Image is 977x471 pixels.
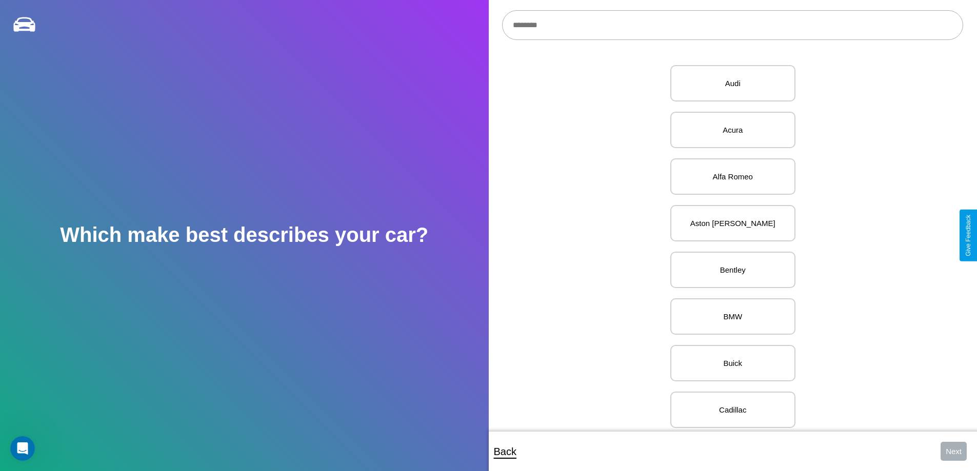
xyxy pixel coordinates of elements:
[682,123,784,137] p: Acura
[682,170,784,183] p: Alfa Romeo
[682,263,784,277] p: Bentley
[10,436,35,461] iframe: Intercom live chat
[965,215,972,256] div: Give Feedback
[682,356,784,370] p: Buick
[682,216,784,230] p: Aston [PERSON_NAME]
[682,76,784,90] p: Audi
[941,442,967,461] button: Next
[682,403,784,417] p: Cadillac
[60,223,428,247] h2: Which make best describes your car?
[494,442,516,461] p: Back
[682,310,784,323] p: BMW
